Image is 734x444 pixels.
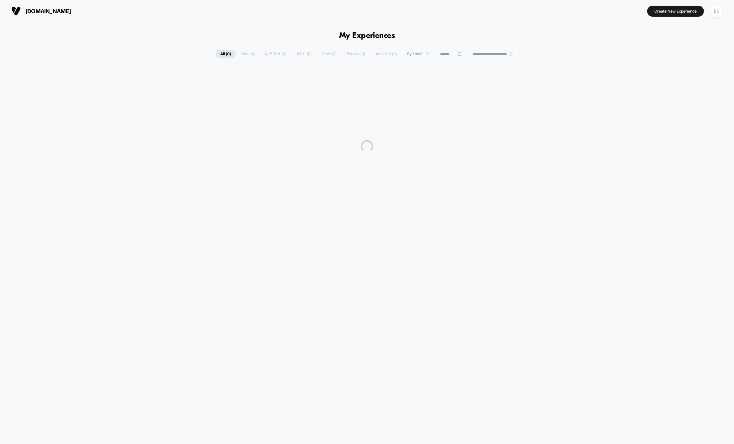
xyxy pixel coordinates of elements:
img: end [509,52,513,56]
button: [DOMAIN_NAME] [9,6,73,16]
div: BS [710,5,723,17]
h1: My Experiences [339,31,395,41]
img: Visually logo [11,6,21,16]
button: BS [709,5,725,18]
span: By Label [407,52,422,57]
span: [DOMAIN_NAME] [25,8,71,14]
span: All ( 0 ) [215,50,236,58]
button: Create New Experience [647,6,704,17]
